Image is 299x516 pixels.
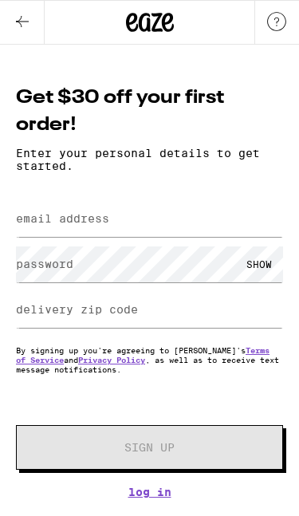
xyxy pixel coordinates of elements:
[16,85,283,139] h1: Get $30 off your first order!
[16,258,73,270] label: password
[16,486,283,498] a: Log In
[235,246,283,282] div: SHOW
[16,212,109,225] label: email address
[16,201,283,237] input: email address
[16,292,283,328] input: delivery zip code
[16,303,138,316] label: delivery zip code
[16,345,283,374] p: By signing up you're agreeing to [PERSON_NAME]'s and , as well as to receive text message notific...
[16,425,283,470] button: Sign Up
[16,147,283,172] p: Enter your personal details to get started.
[124,442,175,453] span: Sign Up
[16,345,269,364] a: Terms of Service
[78,355,145,364] a: Privacy Policy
